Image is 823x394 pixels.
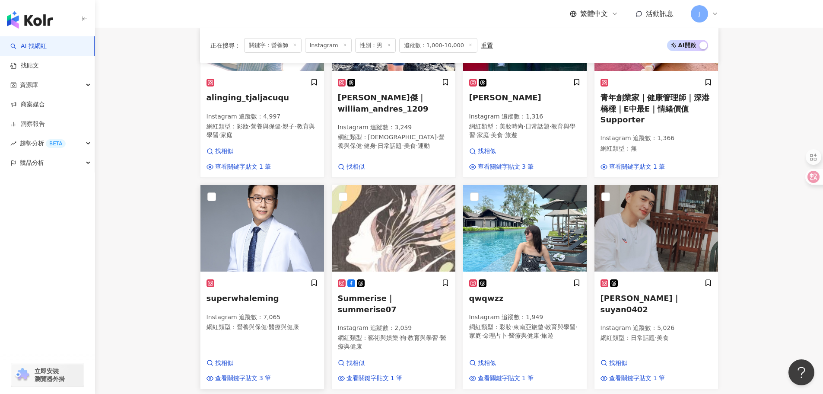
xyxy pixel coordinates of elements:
[503,131,505,138] span: ·
[207,313,318,322] p: Instagram 追蹤數 ： 7,065
[541,332,553,339] span: 旅遊
[338,359,403,368] a: 找相似
[269,324,299,330] span: 醫療與健康
[295,123,296,130] span: ·
[539,332,541,339] span: ·
[601,334,712,343] p: 網紅類型 ：
[469,112,581,121] p: Instagram 追蹤數 ： 1,316
[601,294,680,314] span: [PERSON_NAME]｜suyan0402
[469,122,581,139] p: 網紅類型 ：
[601,134,712,143] p: Instagram 追蹤數 ： 1,366
[362,142,364,149] span: ·
[524,123,525,130] span: ·
[580,9,608,19] span: 繁體中文
[469,323,581,340] p: 網紅類型 ：
[478,147,496,156] span: 找相似
[543,324,545,330] span: ·
[481,332,483,339] span: ·
[507,332,509,339] span: ·
[207,123,315,138] span: 教育與學習
[512,324,513,330] span: ·
[575,324,577,330] span: ·
[469,313,581,322] p: Instagram 追蹤數 ： 1,949
[331,185,456,389] a: KOL AvatarSummerise｜summerise07Instagram 追蹤數：2,059網紅類型：藝術與娛樂·狗·教育與學習·醫療與健康找相似查看關鍵字貼文 1 筆
[418,142,430,149] span: 運動
[219,131,220,138] span: ·
[207,122,318,139] p: 網紅類型 ：
[499,123,524,130] span: 美妝時尚
[215,147,233,156] span: 找相似
[207,147,271,156] a: 找相似
[338,93,429,113] span: [PERSON_NAME]傑｜william_andres_1209
[509,332,539,339] span: 醫療與健康
[7,11,53,29] img: logo
[200,185,324,389] a: KOL AvatarsuperwhalemingInstagram 追蹤數：7,065網紅類型：營養與保健·醫療與健康找相似查看關鍵字貼文 3 筆
[469,93,541,102] span: [PERSON_NAME]
[545,324,575,330] span: 教育與學習
[283,123,295,130] span: 親子
[364,142,376,149] span: 健身
[601,359,665,368] a: 找相似
[438,334,440,341] span: ·
[402,142,404,149] span: ·
[788,359,814,385] iframe: Help Scout Beacon - Open
[210,42,241,49] span: 正在搜尋 ：
[631,334,655,341] span: 日常話題
[207,112,318,121] p: Instagram 追蹤數 ： 4,997
[20,75,38,95] span: 資源庫
[355,38,396,53] span: 性別：男
[594,185,718,272] img: KOL Avatar
[11,363,84,387] a: chrome extension立即安裝 瀏覽器外掛
[601,144,712,153] p: 網紅類型 ： 無
[609,359,627,368] span: 找相似
[463,185,587,272] img: KOL Avatar
[469,359,534,368] a: 找相似
[200,185,324,272] img: KOL Avatar
[655,334,657,341] span: ·
[215,163,271,171] span: 查看關鍵字貼文 1 筆
[601,93,709,124] span: 青年創業家｜健康管理師｜深港橋樑｜E中最E｜情緒價值Supporter
[10,120,45,128] a: 洞察報告
[609,163,665,171] span: 查看關鍵字貼文 1 筆
[207,323,318,332] p: 網紅類型 ：
[478,163,534,171] span: 查看關鍵字貼文 3 筆
[338,334,449,351] p: 網紅類型 ：
[35,367,65,383] span: 立即安裝 瀏覽器外掛
[207,93,289,102] span: alinging_tjaljacuqu
[513,324,543,330] span: 東南亞旅遊
[346,374,403,383] span: 查看關鍵字貼文 1 筆
[207,359,271,368] a: 找相似
[10,61,39,70] a: 找貼文
[601,374,665,383] a: 查看關鍵字貼文 1 筆
[481,42,493,49] div: 重置
[609,374,665,383] span: 查看關鍵字貼文 1 筆
[10,141,16,147] span: rise
[338,334,446,350] span: 醫療與健康
[338,374,403,383] a: 查看關鍵字貼文 1 筆
[398,334,400,341] span: ·
[251,123,281,130] span: 營養與保健
[338,324,449,333] p: Instagram 追蹤數 ： 2,059
[601,324,712,333] p: Instagram 追蹤數 ： 5,026
[244,38,302,53] span: 關鍵字：營養師
[505,131,517,138] span: 旅遊
[550,123,551,130] span: ·
[338,294,397,314] span: Summerise｜summerise07
[281,123,283,130] span: ·
[469,147,534,156] a: 找相似
[378,142,402,149] span: 日常話題
[437,134,439,141] span: ·
[267,324,269,330] span: ·
[10,42,47,51] a: searchAI 找網紅
[368,334,398,341] span: 藝術與娛樂
[338,163,365,171] a: 找相似
[46,139,66,148] div: BETA
[475,131,477,138] span: ·
[406,334,408,341] span: ·
[338,133,449,150] p: 網紅類型 ：
[207,294,279,303] span: superwhaleming
[499,324,512,330] span: 彩妝
[601,163,665,171] a: 查看關鍵字貼文 1 筆
[249,123,251,130] span: ·
[404,142,416,149] span: 美食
